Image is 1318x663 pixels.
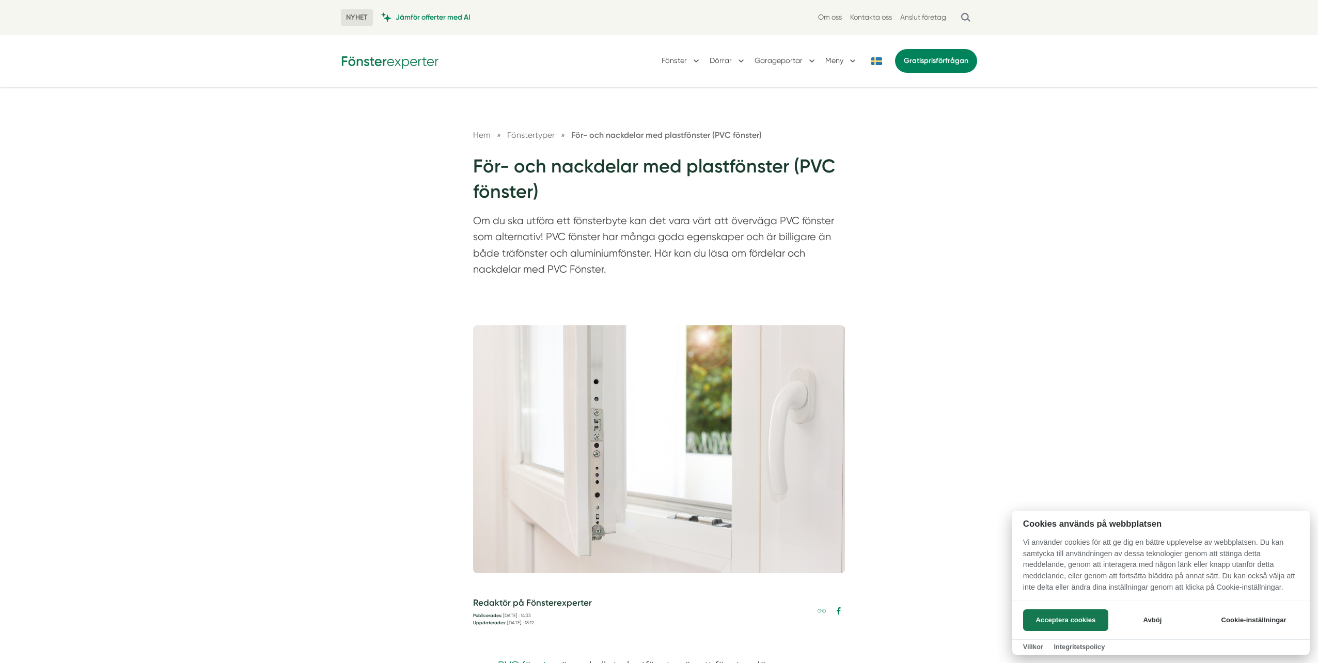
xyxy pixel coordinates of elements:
button: Cookie-inställningar [1209,609,1299,631]
h2: Cookies används på webbplatsen [1012,519,1310,529]
a: Integritetspolicy [1054,643,1105,651]
p: Vi använder cookies för att ge dig en bättre upplevelse av webbplatsen. Du kan samtycka till anvä... [1012,537,1310,600]
button: Avböj [1111,609,1194,631]
a: Villkor [1023,643,1043,651]
button: Acceptera cookies [1023,609,1108,631]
